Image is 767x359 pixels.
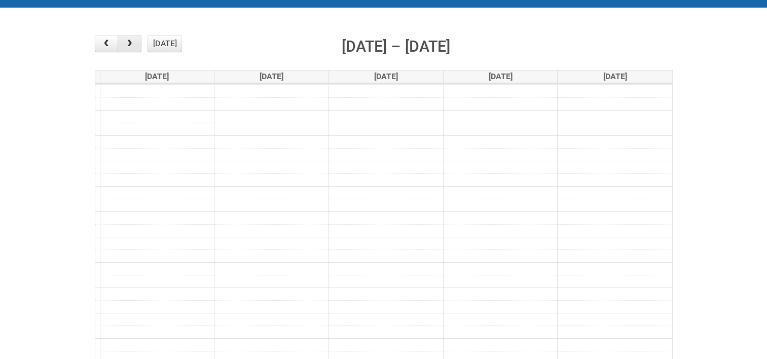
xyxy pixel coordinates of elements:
[145,71,169,81] span: [DATE]
[260,71,283,81] span: [DATE]
[148,35,182,52] button: [DATE]
[374,71,398,81] span: [DATE]
[488,71,512,81] span: [DATE]
[342,35,450,58] h2: [DATE] – [DATE]
[603,71,627,81] span: [DATE]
